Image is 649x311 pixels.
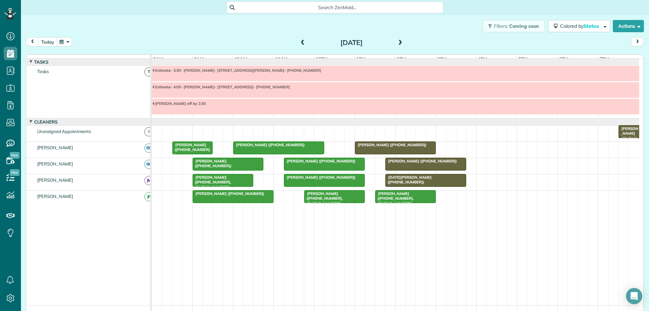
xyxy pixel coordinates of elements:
[36,177,75,183] span: [PERSON_NAME]
[395,56,407,62] span: 2pm
[233,142,305,147] span: [PERSON_NAME] ([PHONE_NUMBER])
[10,152,20,159] span: New
[583,23,600,29] span: Status
[172,142,210,157] span: [PERSON_NAME] ([PHONE_NUMBER])
[309,39,394,46] h2: [DATE]
[304,191,343,206] span: [PERSON_NAME] ([PHONE_NUMBER], [PHONE_NUMBER])
[548,20,610,32] button: Colored byStatus
[618,126,638,150] span: [PERSON_NAME] ([PHONE_NUMBER])
[274,56,289,62] span: 11am
[477,56,488,62] span: 4pm
[144,176,153,185] span: JM
[38,37,57,46] button: today
[613,20,644,32] button: Actions
[144,160,153,169] span: BC
[144,67,153,76] span: T
[233,56,248,62] span: 10am
[33,119,59,125] span: Cleaners
[152,101,206,106] span: [PERSON_NAME] off by 2:30
[436,56,448,62] span: 3pm
[144,127,153,136] span: !
[193,56,205,62] span: 9am
[36,69,50,74] span: Tasks
[36,129,92,134] span: Unassigned Appointments
[152,68,321,73] span: Estimate- 3:30- [PERSON_NAME]- [STREET_ADDRESS][PERSON_NAME]- [PHONE_NUMBER]
[494,23,508,29] span: Filters:
[284,175,356,180] span: [PERSON_NAME] ([PHONE_NUMBER])
[36,145,75,150] span: [PERSON_NAME]
[598,56,610,62] span: 7pm
[385,159,457,163] span: [PERSON_NAME] ([PHONE_NUMBER])
[375,191,414,206] span: [PERSON_NAME] ([PHONE_NUMBER], [PHONE_NUMBER])
[355,142,427,147] span: [PERSON_NAME] ([PHONE_NUMBER])
[560,23,601,29] span: Colored by
[355,56,367,62] span: 1pm
[626,288,642,304] div: Open Intercom Messenger
[144,143,153,153] span: BS
[314,56,329,62] span: 12pm
[192,191,265,196] span: [PERSON_NAME] ([PHONE_NUMBER])
[385,175,432,184] span: [DATE][PERSON_NAME] ([PHONE_NUMBER])
[36,194,75,199] span: [PERSON_NAME]
[36,161,75,166] span: [PERSON_NAME]
[192,175,231,190] span: [PERSON_NAME] ([PHONE_NUMBER], [PHONE_NUMBER])
[144,192,153,201] span: JR
[517,56,529,62] span: 5pm
[509,23,539,29] span: Coming soon
[152,85,290,89] span: Estimate- 4:00- [PERSON_NAME]- [STREET_ADDRESS]- [PHONE_NUMBER]
[631,37,644,46] button: next
[192,159,232,168] span: [PERSON_NAME] ([PHONE_NUMBER])
[10,169,20,176] span: New
[33,59,50,65] span: Tasks
[26,37,39,46] button: prev
[284,159,356,163] span: [PERSON_NAME] ([PHONE_NUMBER])
[558,56,570,62] span: 6pm
[152,56,164,62] span: 8am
